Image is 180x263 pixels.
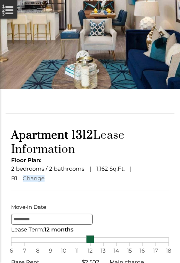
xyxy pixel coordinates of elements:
span: 9 [47,246,55,256]
span: 12 [86,246,94,256]
span: 6 [7,246,15,256]
span: 13 [99,246,107,256]
span: Apartment 1312 [11,128,93,142]
label: Move-in Date [11,202,169,212]
input: Move-in Date edit selected 8/23/2025 [11,214,93,225]
span: 15 [125,246,133,256]
span: Floor Plan: [11,157,42,164]
h1: Lease Information [11,128,169,157]
span: 7 [21,246,28,256]
span: 10 [60,246,68,256]
span: 17 [152,246,159,256]
span: 11 [73,246,81,256]
span: 2 bedrooms / 2 bathrooms [11,165,84,172]
span: 12 months [44,226,73,233]
a: Change [23,175,45,182]
span: 14 [112,246,120,256]
span: 8 [34,246,42,256]
span: 1,162 [96,165,108,172]
span: Sq.Ft. [109,165,125,172]
span: 16 [138,246,146,256]
span: 18 [165,246,172,256]
div: Lease Term: [11,225,169,234]
span: B1 [11,175,17,182]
